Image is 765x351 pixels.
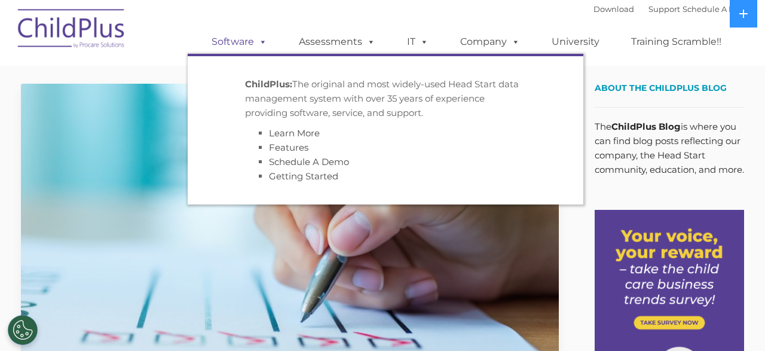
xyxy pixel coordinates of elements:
a: Support [648,4,680,14]
a: University [540,30,611,54]
strong: ChildPlus: [245,78,292,90]
a: IT [395,30,440,54]
a: Company [448,30,532,54]
span: About the ChildPlus Blog [595,83,727,93]
a: Getting Started [269,170,338,182]
a: Software [200,30,279,54]
img: ChildPlus by Procare Solutions [12,1,131,60]
a: Schedule A Demo [683,4,753,14]
iframe: Chat Widget [570,222,765,351]
font: | [593,4,753,14]
a: Assessments [287,30,387,54]
a: Learn More [269,127,320,139]
a: Training Scramble!! [619,30,733,54]
p: The original and most widely-used Head Start data management system with over 35 years of experie... [245,77,526,120]
a: Download [593,4,634,14]
strong: ChildPlus Blog [611,121,681,132]
a: Schedule A Demo [269,156,349,167]
p: The is where you can find blog posts reflecting our company, the Head Start community, education,... [595,120,744,177]
button: Cookies Settings [8,315,38,345]
a: Features [269,142,308,153]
